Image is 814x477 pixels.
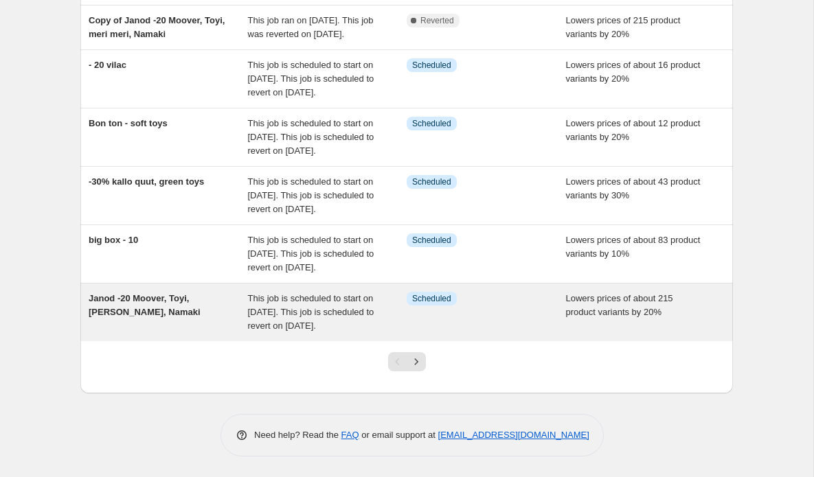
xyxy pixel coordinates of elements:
[89,15,225,39] span: Copy of Janod -20 Moover, Toyi, meri meri, Namaki
[566,293,673,317] span: Lowers prices of about 215 product variants by 20%
[566,176,701,200] span: Lowers prices of about 43 product variants by 30%
[412,235,451,246] span: Scheduled
[412,293,451,304] span: Scheduled
[438,430,589,440] a: [EMAIL_ADDRESS][DOMAIN_NAME]
[89,60,126,70] span: - 20 vilac
[412,60,451,71] span: Scheduled
[341,430,359,440] a: FAQ
[359,430,438,440] span: or email support at
[89,118,168,128] span: Bon ton - soft toys
[412,176,451,187] span: Scheduled
[248,118,374,156] span: This job is scheduled to start on [DATE]. This job is scheduled to revert on [DATE].
[254,430,341,440] span: Need help? Read the
[566,235,701,259] span: Lowers prices of about 83 product variants by 10%
[89,293,201,317] span: Janod -20 Moover, Toyi, [PERSON_NAME], Namaki
[566,60,701,84] span: Lowers prices of about 16 product variants by 20%
[89,176,204,187] span: -30% kallo quut, green toys
[248,176,374,214] span: This job is scheduled to start on [DATE]. This job is scheduled to revert on [DATE].
[248,235,374,272] span: This job is scheduled to start on [DATE]. This job is scheduled to revert on [DATE].
[420,15,454,26] span: Reverted
[248,60,374,97] span: This job is scheduled to start on [DATE]. This job is scheduled to revert on [DATE].
[248,293,374,331] span: This job is scheduled to start on [DATE]. This job is scheduled to revert on [DATE].
[566,15,681,39] span: Lowers prices of 215 product variants by 20%
[407,352,426,371] button: Next
[388,352,426,371] nav: Pagination
[89,235,138,245] span: big box - 10
[412,118,451,129] span: Scheduled
[248,15,374,39] span: This job ran on [DATE]. This job was reverted on [DATE].
[566,118,701,142] span: Lowers prices of about 12 product variants by 20%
